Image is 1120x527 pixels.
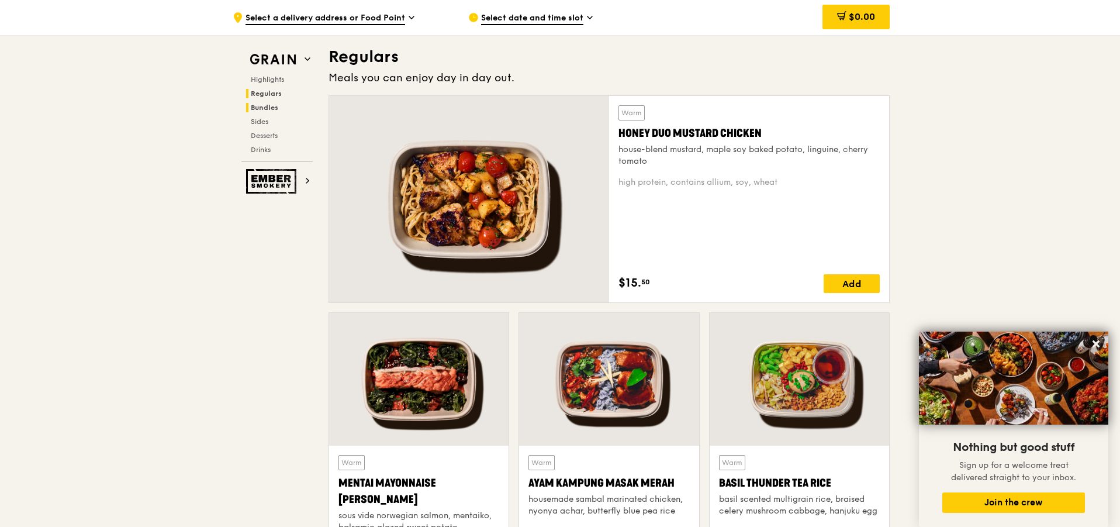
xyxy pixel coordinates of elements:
[251,146,271,154] span: Drinks
[618,177,880,188] div: high protein, contains allium, soy, wheat
[942,492,1085,513] button: Join the crew
[953,440,1074,454] span: Nothing but good stuff
[618,144,880,167] div: house-blend mustard, maple soy baked potato, linguine, cherry tomato
[951,460,1076,483] span: Sign up for a welcome treat delivered straight to your inbox.
[251,89,282,98] span: Regulars
[246,12,405,25] span: Select a delivery address or Food Point
[919,332,1108,425] img: DSC07876-Edit02-Large.jpeg
[641,277,650,287] span: 50
[618,274,641,292] span: $15.
[719,494,880,517] div: basil scented multigrain rice, braised celery mushroom cabbage, hanjuku egg
[251,118,268,126] span: Sides
[481,12,583,25] span: Select date and time slot
[246,169,300,194] img: Ember Smokery web logo
[251,104,278,112] span: Bundles
[246,49,300,70] img: Grain web logo
[618,105,645,120] div: Warm
[528,475,689,491] div: Ayam Kampung Masak Merah
[251,132,278,140] span: Desserts
[251,75,284,84] span: Highlights
[719,475,880,491] div: Basil Thunder Tea Rice
[719,455,745,470] div: Warm
[849,11,875,22] span: $0.00
[338,475,499,508] div: Mentai Mayonnaise [PERSON_NAME]
[329,46,890,67] h3: Regulars
[1087,335,1105,353] button: Close
[528,455,555,470] div: Warm
[528,494,689,517] div: housemade sambal marinated chicken, nyonya achar, butterfly blue pea rice
[338,455,365,470] div: Warm
[329,70,890,86] div: Meals you can enjoy day in day out.
[824,274,880,293] div: Add
[618,125,880,142] div: Honey Duo Mustard Chicken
